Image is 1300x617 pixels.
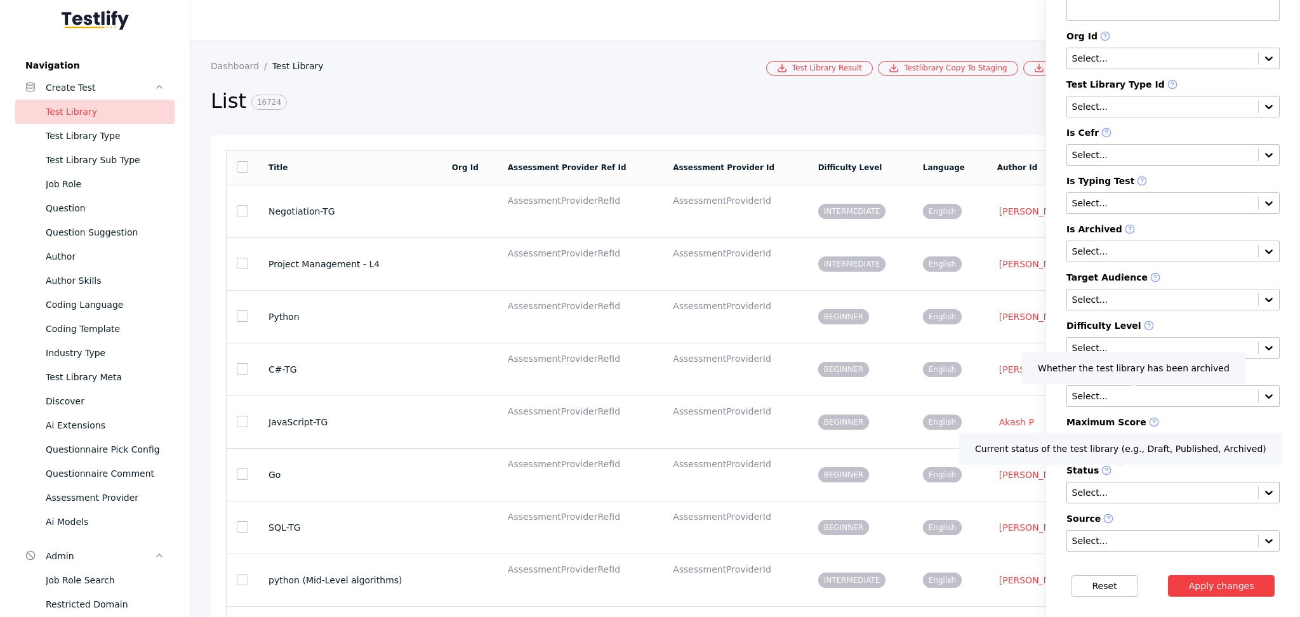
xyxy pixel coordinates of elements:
[818,204,886,219] span: INTERMEDIATE
[46,297,164,312] div: Coding Language
[673,459,797,469] label: assessmentProviderId
[673,301,797,311] label: assessmentProviderId
[997,469,1075,481] a: [PERSON_NAME]
[46,418,164,433] div: Ai Extensions
[1066,514,1280,525] label: Source
[923,415,962,430] span: English
[211,88,1082,115] h2: List
[46,514,164,529] div: Ai Models
[1168,575,1275,597] button: Apply changes
[1066,465,1280,477] label: Status
[15,592,175,616] a: Restricted Domain
[46,548,154,564] div: Admin
[818,573,886,588] span: INTERMEDIATE
[46,225,164,240] div: Question Suggestion
[269,470,432,480] section: Go
[923,256,962,272] span: English
[508,354,653,364] label: assessmentProviderRefId
[15,269,175,293] a: Author Skills
[923,204,962,219] span: English
[15,341,175,365] a: Industry Type
[269,364,432,375] section: C#-TG
[1066,128,1280,139] label: Is Cefr
[62,10,129,30] img: Testlify - Backoffice
[46,176,164,192] div: Job Role
[1066,369,1280,380] label: Language
[498,150,663,185] td: Assessment Provider Ref Id
[997,258,1075,270] a: [PERSON_NAME]
[46,249,164,264] div: Author
[15,172,175,196] a: Job Role
[673,196,797,206] label: assessmentProviderId
[508,301,653,311] label: assessmentProviderRefId
[818,415,870,430] span: BEGINNER
[1066,176,1280,187] label: Is Typing Test
[1023,61,1133,76] a: Bulk Csv Download
[46,273,164,288] div: Author Skills
[269,206,432,216] section: Negotiation-TG
[673,564,797,574] label: assessmentProviderId
[997,522,1075,533] a: [PERSON_NAME]
[15,389,175,413] a: Discover
[15,317,175,341] a: Coding Template
[923,309,962,324] span: English
[15,220,175,244] a: Question Suggestion
[673,248,797,258] label: assessmentProviderId
[46,490,164,505] div: Assessment Provider
[46,345,164,361] div: Industry Type
[15,437,175,461] a: Questionnaire Pick Config
[508,196,653,206] label: assessmentProviderRefId
[818,467,870,482] span: BEGINNER
[46,201,164,216] div: Question
[673,406,797,416] label: assessmentProviderId
[46,80,154,95] div: Create Test
[878,61,1018,76] a: Testlibrary Copy To Staging
[997,206,1075,217] a: [PERSON_NAME]
[923,163,965,172] a: Language
[997,163,1038,172] a: Author Id
[923,520,962,535] span: English
[15,244,175,269] a: Author
[818,520,870,535] span: BEGINNER
[46,152,164,168] div: Test Library Sub Type
[15,293,175,317] a: Coding Language
[269,522,432,533] section: SQL-TG
[508,459,653,469] label: assessmentProviderRefId
[508,248,653,258] label: assessmentProviderRefId
[269,163,288,172] a: Title
[673,512,797,522] label: assessmentProviderId
[766,61,873,76] a: Test Library Result
[15,100,175,124] a: Test Library
[818,163,882,172] a: Difficulty Level
[272,61,334,71] a: Test Library
[452,163,479,172] a: Org Id
[1071,575,1138,597] button: Reset
[1066,272,1280,284] label: Target Audience
[818,362,870,377] span: BEGINNER
[923,362,962,377] span: English
[15,461,175,486] a: Questionnaire Comment
[1066,31,1280,43] label: Org Id
[818,256,886,272] span: INTERMEDIATE
[15,60,175,70] label: Navigation
[997,364,1075,375] a: [PERSON_NAME]
[46,394,164,409] div: Discover
[997,574,1075,586] a: [PERSON_NAME]
[997,416,1036,428] a: Akash P
[15,486,175,510] a: Assessment Provider
[46,321,164,336] div: Coding Template
[1066,417,1280,428] label: Maximum Score
[15,365,175,389] a: Test Library Meta
[46,466,164,481] div: Questionnaire Comment
[269,259,432,269] section: Project Management - L4
[673,354,797,364] label: assessmentProviderId
[923,573,962,588] span: English
[46,442,164,457] div: Questionnaire Pick Config
[508,406,653,416] label: assessmentProviderRefId
[15,413,175,437] a: Ai Extensions
[15,124,175,148] a: Test Library Type
[923,467,962,482] span: English
[211,61,272,71] a: Dashboard
[46,573,164,588] div: Job Role Search
[1066,224,1280,236] label: Is Archived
